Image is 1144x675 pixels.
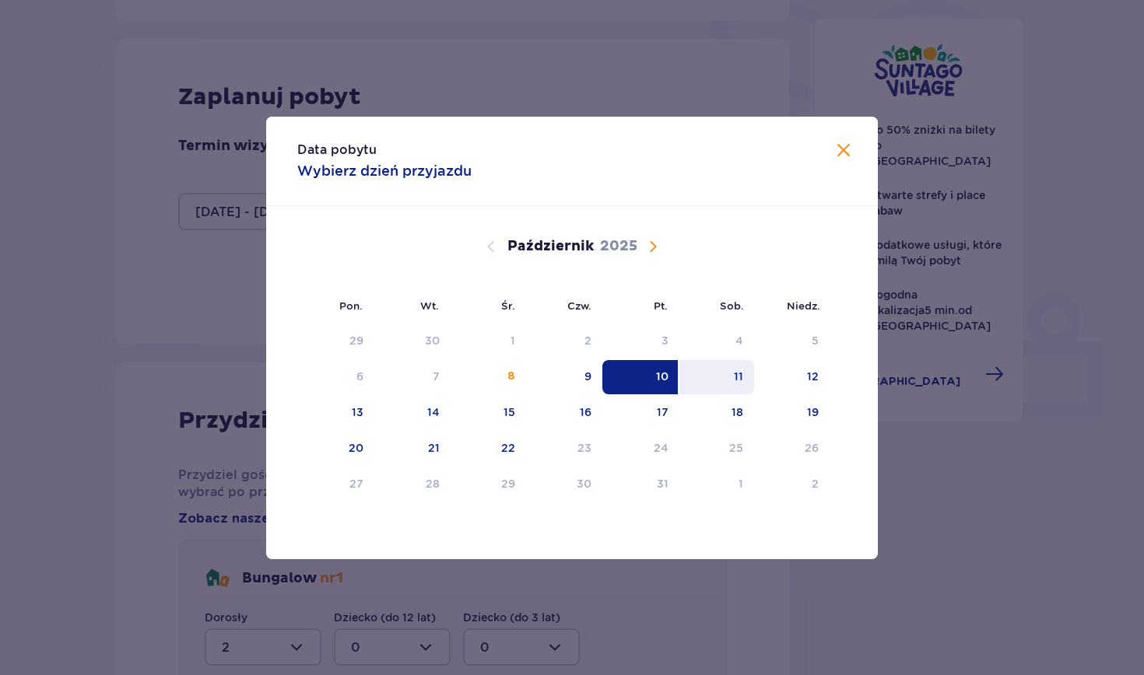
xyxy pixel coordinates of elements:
[374,360,451,394] td: Data niedostępna. wtorek, 7 października 2025
[602,396,679,430] td: 17
[720,299,744,312] small: Sob.
[349,440,363,456] div: 20
[577,440,591,456] div: 23
[297,162,472,180] p: Wybierz dzień przyjazdu
[349,476,363,491] div: 27
[526,324,603,358] td: Data niedostępna. czwartek, 2 października 2025
[297,467,374,502] td: Data niedostępna. poniedziałek, 27 października 2025
[339,299,363,312] small: Pon.
[754,396,830,430] td: 19
[374,432,451,466] td: 21
[526,396,603,430] td: 16
[735,333,743,348] div: 4
[679,360,755,394] td: 11
[507,369,515,384] div: 8
[526,467,603,502] td: Data niedostępna. czwartek, 30 października 2025
[451,324,526,358] td: Data niedostępna. środa, 1 października 2025
[428,440,440,456] div: 21
[580,404,591,420] div: 16
[349,333,363,348] div: 29
[754,467,830,502] td: Data niedostępna. niedziela, 2 listopada 2025
[427,404,440,420] div: 14
[507,237,594,256] p: Październik
[654,440,669,456] div: 24
[451,467,526,502] td: Data niedostępna. środa, 29 października 2025
[567,299,591,312] small: Czw.
[734,369,743,384] div: 11
[679,432,755,466] td: Data niedostępna. sobota, 25 października 2025
[754,432,830,466] td: Data niedostępna. niedziela, 26 października 2025
[374,396,451,430] td: 14
[374,467,451,502] td: Data niedostępna. wtorek, 28 października 2025
[656,369,669,384] div: 10
[451,360,526,394] td: 8
[584,369,591,384] div: 9
[297,360,374,394] td: Data niedostępna. poniedziałek, 6 października 2025
[584,333,591,348] div: 2
[577,476,591,491] div: 30
[451,396,526,430] td: 15
[420,299,439,312] small: Wt.
[297,142,377,159] p: Data pobytu
[374,324,451,358] td: Data niedostępna. wtorek, 30 września 2025
[501,440,515,456] div: 22
[805,440,819,456] div: 26
[504,404,515,420] div: 15
[679,396,755,430] td: 18
[425,333,440,348] div: 30
[602,324,679,358] td: Data niedostępna. piątek, 3 października 2025
[834,142,853,161] button: Zamknij
[657,476,669,491] div: 31
[297,396,374,430] td: 13
[356,369,363,384] div: 6
[526,432,603,466] td: Data niedostępna. czwartek, 23 października 2025
[787,299,820,312] small: Niedz.
[433,369,440,384] div: 7
[812,333,819,348] div: 5
[511,333,515,348] div: 1
[679,467,755,502] td: Data niedostępna. sobota, 1 listopada 2025
[661,333,669,348] div: 3
[807,404,819,420] div: 19
[426,476,440,491] div: 28
[654,299,668,312] small: Pt.
[729,440,743,456] div: 25
[526,360,603,394] td: 9
[501,476,515,491] div: 29
[352,404,363,420] div: 13
[644,237,662,256] button: Następny miesiąc
[679,324,755,358] td: Data niedostępna. sobota, 4 października 2025
[602,360,679,394] td: Data zaznaczona. piątek, 10 października 2025
[297,324,374,358] td: Data niedostępna. poniedziałek, 29 września 2025
[451,432,526,466] td: 22
[754,360,830,394] td: 12
[807,369,819,384] div: 12
[754,324,830,358] td: Data niedostępna. niedziela, 5 października 2025
[812,476,819,491] div: 2
[732,404,743,420] div: 18
[602,467,679,502] td: Data niedostępna. piątek, 31 października 2025
[501,299,515,312] small: Śr.
[482,237,500,256] button: Poprzedni miesiąc
[602,432,679,466] td: Data niedostępna. piątek, 24 października 2025
[297,432,374,466] td: 20
[739,476,743,491] div: 1
[600,237,637,256] p: 2025
[657,404,669,420] div: 17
